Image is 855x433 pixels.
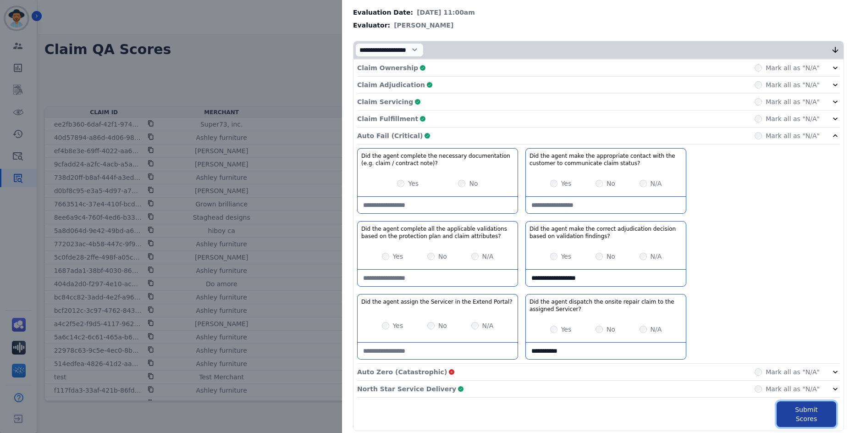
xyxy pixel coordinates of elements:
label: N/A [482,252,494,261]
label: No [438,252,447,261]
label: Mark all as "N/A" [766,131,820,140]
label: No [469,179,478,188]
div: Evaluator: [353,21,844,30]
h3: Did the agent complete all the applicable validations based on the protection plan and claim attr... [361,225,514,240]
label: Mark all as "N/A" [766,384,820,394]
p: Auto Zero (Catastrophic) [357,367,447,377]
p: Claim Servicing [357,97,413,106]
label: Yes [561,325,572,334]
h3: Did the agent complete the necessary documentation (e.g. claim / contract note)? [361,152,514,167]
p: Claim Adjudication [357,80,425,89]
label: No [607,179,615,188]
label: Yes [561,252,572,261]
label: Yes [408,179,419,188]
label: N/A [651,252,662,261]
span: [DATE] 11:00am [417,8,475,17]
label: No [438,321,447,330]
label: N/A [651,325,662,334]
label: Yes [393,252,403,261]
p: Claim Ownership [357,63,418,72]
h3: Did the agent assign the Servicer in the Extend Portal? [361,298,513,305]
p: Claim Fulfillment [357,114,418,123]
label: Mark all as "N/A" [766,63,820,72]
h3: Did the agent dispatch the onsite repair claim to the assigned Servicer? [530,298,682,313]
button: Submit Scores [777,401,836,427]
h3: Did the agent make the correct adjudication decision based on validation findings? [530,225,682,240]
span: [PERSON_NAME] [394,21,453,30]
label: Mark all as "N/A" [766,97,820,106]
h3: Did the agent make the appropriate contact with the customer to communicate claim status? [530,152,682,167]
label: Mark all as "N/A" [766,80,820,89]
p: Auto Fail (Critical) [357,131,423,140]
p: North Star Service Delivery [357,384,456,394]
label: No [607,252,615,261]
label: Mark all as "N/A" [766,367,820,377]
label: No [607,325,615,334]
label: N/A [482,321,494,330]
label: Mark all as "N/A" [766,114,820,123]
div: Evaluation Date: [353,8,844,17]
label: Yes [393,321,403,330]
label: Yes [561,179,572,188]
label: N/A [651,179,662,188]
